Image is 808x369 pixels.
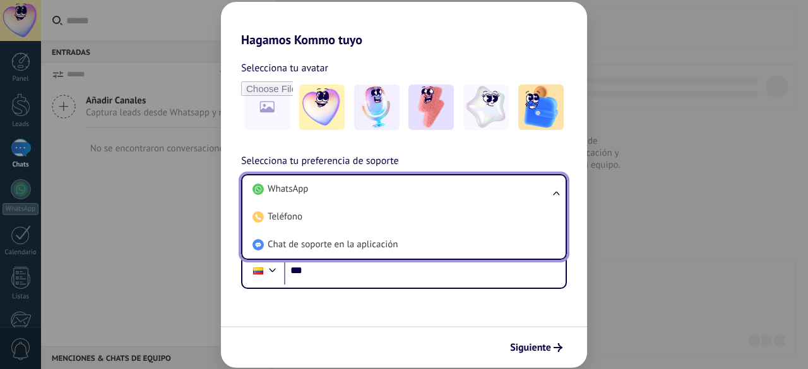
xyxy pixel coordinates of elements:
[221,2,587,47] h2: Hagamos Kommo tuyo
[518,85,564,130] img: -5.jpeg
[268,238,398,251] span: Chat de soporte en la aplicación
[354,85,400,130] img: -2.jpeg
[463,85,509,130] img: -4.jpeg
[299,85,345,130] img: -1.jpeg
[241,60,328,76] span: Selecciona tu avatar
[510,343,551,352] span: Siguiente
[408,85,454,130] img: -3.jpeg
[268,211,302,223] span: Teléfono
[246,257,270,284] div: Colombia: + 57
[241,153,399,170] span: Selecciona tu preferencia de soporte
[268,183,308,196] span: WhatsApp
[504,337,568,358] button: Siguiente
